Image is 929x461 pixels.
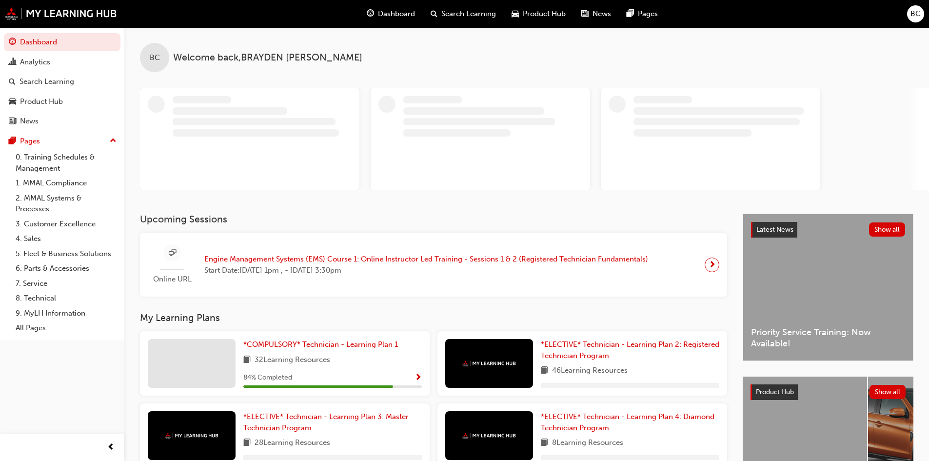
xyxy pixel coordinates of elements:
[107,441,115,454] span: prev-icon
[255,437,330,449] span: 28 Learning Resources
[870,385,906,399] button: Show all
[12,306,120,321] a: 9. MyLH Information
[512,8,519,20] span: car-icon
[552,437,623,449] span: 8 Learning Resources
[541,365,548,377] span: book-icon
[709,258,716,272] span: next-icon
[541,412,714,432] span: *ELECTIVE* Technician - Learning Plan 4: Diamond Technician Program
[638,8,658,20] span: Pages
[4,31,120,132] button: DashboardAnalyticsSearch LearningProduct HubNews
[255,354,330,366] span: 32 Learning Resources
[243,372,292,383] span: 84 % Completed
[9,117,16,126] span: news-icon
[573,4,619,24] a: news-iconNews
[150,52,160,63] span: BC
[173,52,362,63] span: Welcome back , BRAYDEN [PERSON_NAME]
[751,222,905,238] a: Latest NewsShow all
[12,321,120,336] a: All Pages
[423,4,504,24] a: search-iconSearch Learning
[593,8,611,20] span: News
[12,217,120,232] a: 3. Customer Excellence
[462,361,516,367] img: mmal
[204,254,648,265] span: Engine Management Systems (EMS) Course 1: Online Instructor Led Training - Sessions 1 & 2 (Regist...
[243,339,402,350] a: *COMPULSORY* Technician - Learning Plan 1
[12,261,120,276] a: 6. Parts & Accessories
[552,365,628,377] span: 46 Learning Resources
[751,384,906,400] a: Product HubShow all
[4,73,120,91] a: Search Learning
[4,33,120,51] a: Dashboard
[12,150,120,176] a: 0. Training Schedules & Management
[756,388,794,396] span: Product Hub
[441,8,496,20] span: Search Learning
[378,8,415,20] span: Dashboard
[581,8,589,20] span: news-icon
[4,53,120,71] a: Analytics
[541,340,719,360] span: *ELECTIVE* Technician - Learning Plan 2: Registered Technician Program
[20,116,39,127] div: News
[367,8,374,20] span: guage-icon
[9,58,16,67] span: chart-icon
[4,132,120,150] button: Pages
[9,98,16,106] span: car-icon
[140,312,727,323] h3: My Learning Plans
[110,135,117,147] span: up-icon
[523,8,566,20] span: Product Hub
[619,4,666,24] a: pages-iconPages
[204,265,648,276] span: Start Date: [DATE] 1pm , - [DATE] 3:30pm
[415,374,422,382] span: Show Progress
[12,231,120,246] a: 4. Sales
[243,437,251,449] span: book-icon
[169,247,176,260] span: sessionType_ONLINE_URL-icon
[4,93,120,111] a: Product Hub
[12,276,120,291] a: 7. Service
[148,274,197,285] span: Online URL
[243,411,422,433] a: *ELECTIVE* Technician - Learning Plan 3: Master Technician Program
[243,354,251,366] span: book-icon
[907,5,924,22] button: BC
[743,214,913,361] a: Latest NewsShow allPriority Service Training: Now Available!
[243,340,398,349] span: *COMPULSORY* Technician - Learning Plan 1
[910,8,921,20] span: BC
[148,241,719,289] a: Online URLEngine Management Systems (EMS) Course 1: Online Instructor Led Training - Sessions 1 &...
[243,412,409,432] span: *ELECTIVE* Technician - Learning Plan 3: Master Technician Program
[20,76,74,87] div: Search Learning
[462,433,516,439] img: mmal
[20,57,50,68] div: Analytics
[431,8,437,20] span: search-icon
[140,214,727,225] h3: Upcoming Sessions
[541,411,719,433] a: *ELECTIVE* Technician - Learning Plan 4: Diamond Technician Program
[9,137,16,146] span: pages-icon
[415,372,422,384] button: Show Progress
[359,4,423,24] a: guage-iconDashboard
[9,38,16,47] span: guage-icon
[12,191,120,217] a: 2. MMAL Systems & Processes
[751,327,905,349] span: Priority Service Training: Now Available!
[541,437,548,449] span: book-icon
[627,8,634,20] span: pages-icon
[20,136,40,147] div: Pages
[4,112,120,130] a: News
[9,78,16,86] span: search-icon
[504,4,573,24] a: car-iconProduct Hub
[5,7,117,20] img: mmal
[756,225,793,234] span: Latest News
[12,246,120,261] a: 5. Fleet & Business Solutions
[541,339,719,361] a: *ELECTIVE* Technician - Learning Plan 2: Registered Technician Program
[20,96,63,107] div: Product Hub
[12,176,120,191] a: 1. MMAL Compliance
[869,222,906,237] button: Show all
[165,433,218,439] img: mmal
[12,291,120,306] a: 8. Technical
